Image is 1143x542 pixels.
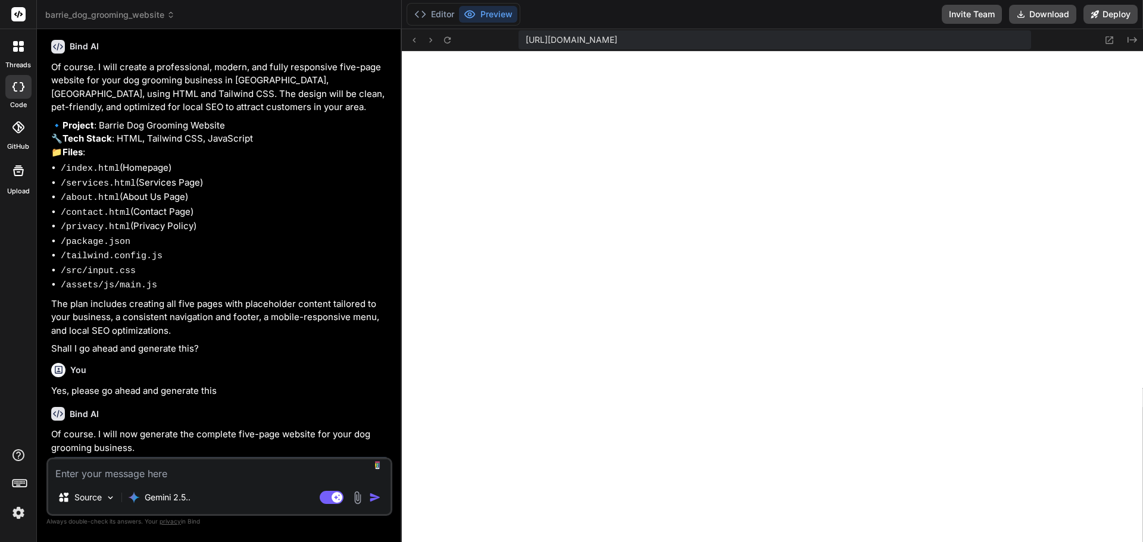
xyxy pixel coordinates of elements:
[63,120,94,131] strong: Project
[128,491,140,503] img: Gemini 2.5 Pro
[351,491,364,505] img: attachment
[46,516,392,527] p: Always double-check its answers. Your in Bind
[51,61,390,114] p: Of course. I will create a professional, modern, and fully responsive five-page website for your ...
[61,237,130,247] code: /package.json
[402,51,1143,542] iframe: Preview
[145,491,190,503] p: Gemini 2.5..
[8,503,29,523] img: settings
[74,491,102,503] p: Source
[410,6,459,23] button: Editor
[51,428,390,455] p: Of course. I will now generate the complete five-page website for your dog grooming business.
[61,176,390,191] li: (Services Page)
[61,266,136,276] code: /src/input.css
[369,491,381,503] img: icon
[61,164,120,174] code: /index.html
[61,222,130,232] code: /privacy.html
[942,5,1002,24] button: Invite Team
[51,384,390,398] p: Yes, please go ahead and generate this
[526,34,617,46] span: [URL][DOMAIN_NAME]
[105,493,115,503] img: Pick Models
[51,119,390,159] p: 🔹 : Barrie Dog Grooming Website 🔧 : HTML, Tailwind CSS, JavaScript 📁 :
[459,6,517,23] button: Preview
[61,205,390,220] li: (Contact Page)
[45,9,175,21] span: barrie_dog_grooming_website
[7,142,29,152] label: GitHub
[61,280,157,290] code: /assets/js/main.js
[61,220,390,234] li: (Privacy Policy)
[61,251,163,261] code: /tailwind.config.js
[7,186,30,196] label: Upload
[51,342,390,356] p: Shall I go ahead and generate this?
[160,518,181,525] span: privacy
[1083,5,1138,24] button: Deploy
[61,193,120,203] code: /about.html
[61,178,136,189] code: /services.html
[61,208,130,218] code: /contact.html
[61,190,390,205] li: (About Us Page)
[5,60,31,70] label: threads
[70,40,99,52] h6: Bind AI
[10,100,27,110] label: code
[61,161,390,176] li: (Homepage)
[51,297,390,338] p: The plan includes creating all five pages with placeholder content tailored to your business, a c...
[70,364,86,376] h6: You
[63,146,83,158] strong: Files
[70,408,99,420] h6: Bind AI
[1009,5,1076,24] button: Download
[63,133,112,144] strong: Tech Stack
